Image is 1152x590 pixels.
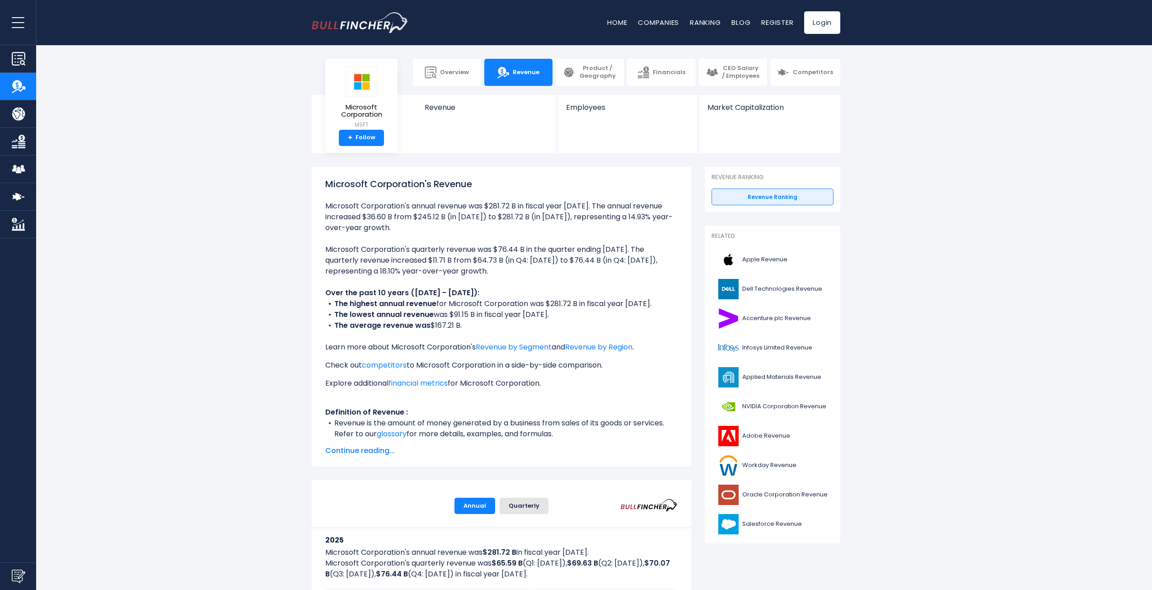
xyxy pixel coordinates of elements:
img: ADBE logo [717,426,740,446]
p: Microsoft Corporation's quarterly revenue was (Q1: [DATE]), (Q2: [DATE]), (Q3: [DATE]), (Q4: [DAT... [325,558,678,580]
li: Microsoft Corporation's quarterly revenue was $76.44 B in the quarter ending [DATE]. The quarterl... [325,244,678,277]
a: Oracle Corporation Revenue [712,482,834,507]
strong: + [348,134,352,142]
small: MSFT [332,121,390,129]
p: Explore additional for Microsoft Corporation. [325,378,678,389]
span: Product / Geography [578,65,617,80]
a: Product / Geography [556,59,624,86]
p: Related [712,232,834,240]
li: for Microsoft Corporation was $281.72 B in fiscal year [DATE]. [325,298,678,309]
img: ORCL logo [717,485,740,505]
li: Microsoft Corporation's annual revenue was $281.72 B in fiscal year [DATE]. The annual revenue in... [325,201,678,233]
b: $69.63 B [567,558,598,568]
img: WDAY logo [717,455,740,476]
a: NVIDIA Corporation Revenue [712,394,834,419]
b: $76.44 B [376,569,408,579]
span: Financials [653,69,685,76]
a: Revenue [416,95,557,127]
span: Microsoft Corporation [332,104,390,118]
li: was $91.15 B in fiscal year [DATE]. [325,309,678,320]
b: Definition of Revenue : [325,407,408,417]
b: $281.72 B [482,547,516,557]
span: Overview [440,69,469,76]
b: $65.59 B [492,558,523,568]
a: Go to homepage [312,12,409,33]
span: Competitors [793,69,833,76]
a: Companies [638,18,679,27]
span: Market Capitalization [707,103,830,112]
img: AMAT logo [717,367,740,387]
span: Revenue [513,69,539,76]
a: Financials [627,59,695,86]
li: Revenue is the amount of money generated by a business from sales of its goods or services. Refer... [325,418,678,439]
a: Revenue by Region [565,342,632,352]
a: Infosys Limited Revenue [712,335,834,360]
a: Apple Revenue [712,247,834,272]
a: glossary [377,429,407,439]
img: NVDA logo [717,396,740,417]
p: Microsoft Corporation's annual revenue was in fiscal year [DATE]. [325,547,678,558]
img: DELL logo [717,279,740,299]
b: $70.07 B [325,558,670,579]
a: +Follow [339,130,384,146]
a: Applied Materials Revenue [712,365,834,390]
button: Quarterly [500,498,548,514]
p: Learn more about Microsoft Corporation's and . [325,342,678,353]
b: Over the past 10 years ([DATE] - [DATE]): [325,288,479,298]
a: Home [607,18,627,27]
h1: Microsoft Corporation's Revenue [325,177,678,191]
a: Revenue [484,59,553,86]
a: Dell Technologies Revenue [712,277,834,302]
b: The average revenue was [334,320,431,330]
p: Revenue Ranking [712,174,834,181]
h3: 2025 [325,534,678,546]
span: CEO Salary / Employees [721,65,760,80]
a: Market Capitalization [698,95,839,127]
a: competitors [362,360,407,370]
a: Blog [731,18,750,27]
a: CEO Salary / Employees [699,59,767,86]
a: Competitors [770,59,840,86]
a: Overview [413,59,481,86]
a: Register [761,18,793,27]
img: bullfincher logo [312,12,409,33]
a: Employees [557,95,698,127]
a: Revenue Ranking [712,189,834,206]
a: Salesforce Revenue [712,512,834,537]
b: The highest annual revenue [334,298,436,309]
span: Employees [566,103,688,112]
a: Workday Revenue [712,453,834,478]
b: The lowest annual revenue [334,309,434,320]
a: Accenture plc Revenue [712,306,834,331]
span: Continue reading... [325,445,678,456]
img: AAPL logo [717,250,740,270]
img: INFY logo [717,338,740,358]
span: Revenue [425,103,548,112]
img: CRM logo [717,514,740,534]
a: Adobe Revenue [712,424,834,448]
a: Login [804,11,840,34]
button: Annual [454,498,495,514]
p: Check out to Microsoft Corporation in a side-by-side comparison. [325,360,678,371]
a: Ranking [690,18,721,27]
a: Microsoft Corporation MSFT [332,66,391,130]
a: Revenue by Segment [476,342,552,352]
a: financial metrics [389,378,448,388]
img: ACN logo [717,308,740,329]
li: $167.21 B. [325,320,678,331]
